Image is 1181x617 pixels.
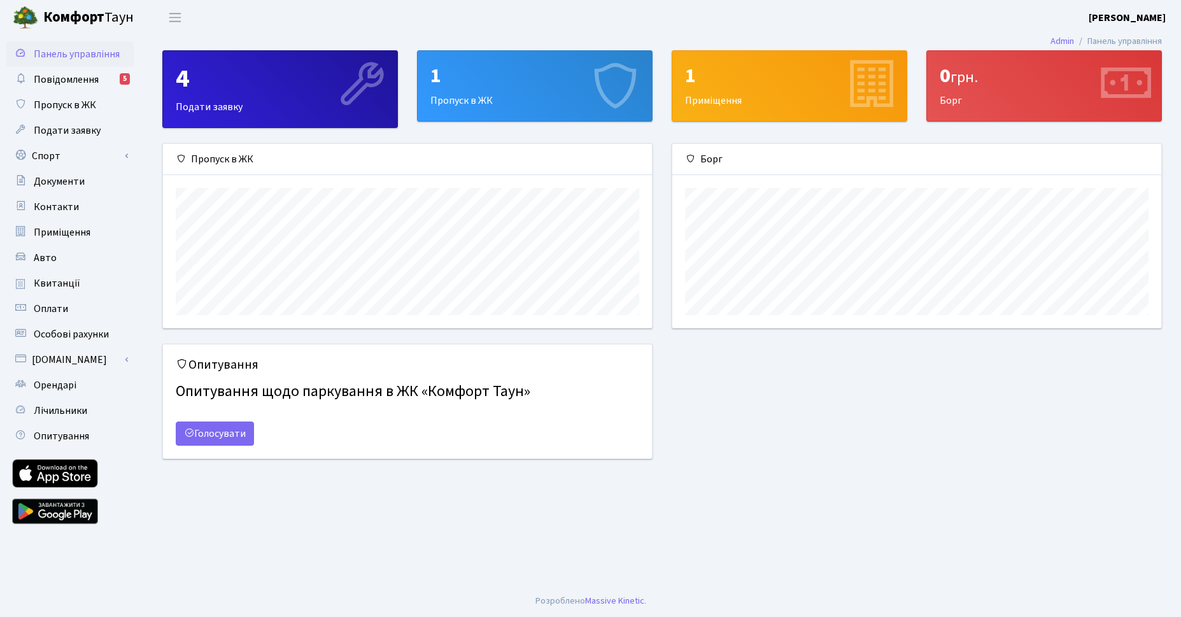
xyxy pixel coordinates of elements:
[6,41,134,67] a: Панель управління
[176,378,639,406] h4: Опитування щодо паркування в ЖК «Комфорт Таун»
[34,73,99,87] span: Повідомлення
[163,51,397,127] div: Подати заявку
[159,7,191,28] button: Переключити навігацію
[34,302,68,316] span: Оплати
[1050,34,1074,48] a: Admin
[927,51,1161,121] div: Борг
[6,322,134,347] a: Особові рахунки
[176,64,385,94] div: 4
[1089,10,1166,25] a: [PERSON_NAME]
[6,372,134,398] a: Орендарі
[34,225,90,239] span: Приміщення
[13,5,38,31] img: logo.png
[43,7,134,29] span: Таун
[34,327,109,341] span: Особові рахунки
[6,398,134,423] a: Лічильники
[940,64,1149,88] div: 0
[6,169,134,194] a: Документи
[951,66,978,89] span: грн.
[535,594,585,607] a: Розроблено
[6,245,134,271] a: Авто
[34,251,57,265] span: Авто
[34,404,87,418] span: Лічильники
[417,50,653,122] a: 1Пропуск в ЖК
[34,378,76,392] span: Орендарі
[6,271,134,296] a: Квитанції
[176,422,254,446] a: Голосувати
[43,7,104,27] b: Комфорт
[6,296,134,322] a: Оплати
[672,144,1161,175] div: Борг
[672,50,907,122] a: 1Приміщення
[6,347,134,372] a: [DOMAIN_NAME]
[685,64,894,88] div: 1
[585,594,644,607] a: Massive Kinetic
[34,200,79,214] span: Контакти
[34,429,89,443] span: Опитування
[672,51,907,121] div: Приміщення
[1074,34,1162,48] li: Панель управління
[176,357,639,372] h5: Опитування
[34,124,101,138] span: Подати заявку
[162,50,398,128] a: 4Подати заявку
[163,144,652,175] div: Пропуск в ЖК
[6,143,134,169] a: Спорт
[6,118,134,143] a: Подати заявку
[34,276,80,290] span: Квитанції
[34,174,85,188] span: Документи
[34,47,120,61] span: Панель управління
[430,64,639,88] div: 1
[418,51,652,121] div: Пропуск в ЖК
[6,423,134,449] a: Опитування
[1089,11,1166,25] b: [PERSON_NAME]
[34,98,96,112] span: Пропуск в ЖК
[120,73,130,85] div: 5
[6,92,134,118] a: Пропуск в ЖК
[6,194,134,220] a: Контакти
[6,67,134,92] a: Повідомлення5
[6,220,134,245] a: Приміщення
[535,594,646,608] div: .
[1031,28,1181,55] nav: breadcrumb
